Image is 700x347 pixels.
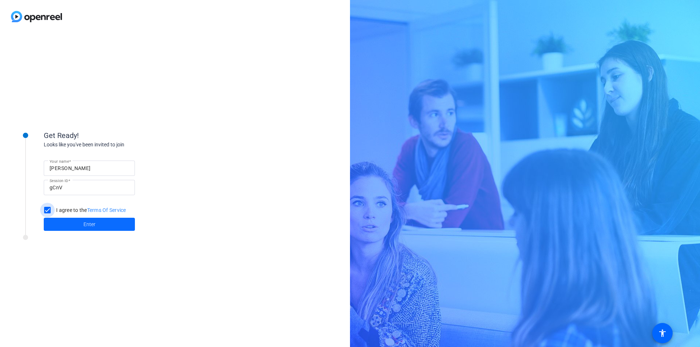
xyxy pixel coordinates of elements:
div: Get Ready! [44,130,190,141]
div: Looks like you've been invited to join [44,141,190,149]
button: Enter [44,218,135,231]
mat-label: Session ID [50,178,68,183]
mat-icon: accessibility [658,329,667,338]
mat-label: Your name [50,159,69,163]
label: I agree to the [55,206,126,214]
a: Terms Of Service [87,207,126,213]
span: Enter [83,221,96,228]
